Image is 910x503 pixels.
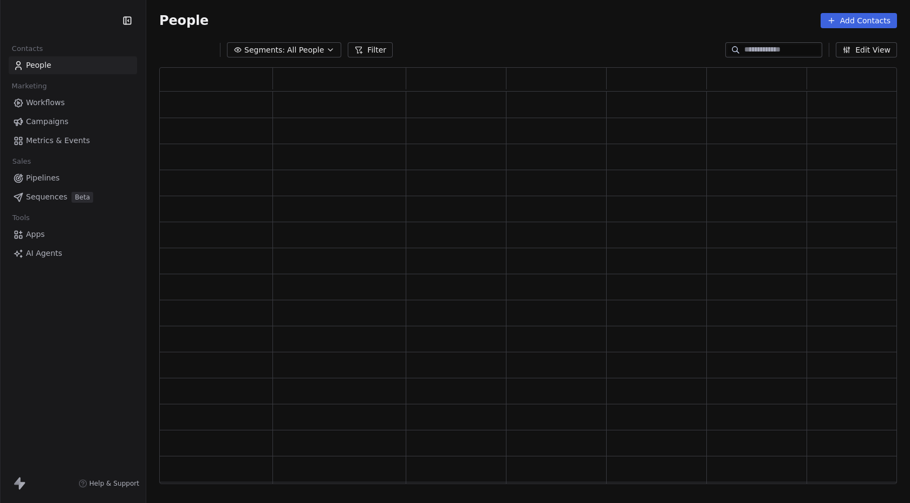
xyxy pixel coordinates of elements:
span: Marketing [7,78,51,94]
a: People [9,56,137,74]
span: Sales [8,153,36,170]
span: Apps [26,229,45,240]
span: Metrics & Events [26,135,90,146]
span: Contacts [7,41,48,57]
span: Help & Support [89,479,139,488]
a: Workflows [9,94,137,112]
a: Campaigns [9,113,137,131]
button: Edit View [836,42,897,57]
span: People [26,60,51,71]
button: Filter [348,42,393,57]
a: SequencesBeta [9,188,137,206]
div: grid [160,92,907,485]
a: Help & Support [79,479,139,488]
span: Tools [8,210,34,226]
span: Campaigns [26,116,68,127]
span: Segments: [244,44,285,56]
span: AI Agents [26,248,62,259]
span: Sequences [26,191,67,203]
span: Beta [71,192,93,203]
a: Apps [9,225,137,243]
span: All People [287,44,324,56]
span: Workflows [26,97,65,108]
span: People [159,12,209,29]
a: Metrics & Events [9,132,137,150]
a: AI Agents [9,244,137,262]
button: Add Contacts [821,13,897,28]
span: Pipelines [26,172,60,184]
a: Pipelines [9,169,137,187]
